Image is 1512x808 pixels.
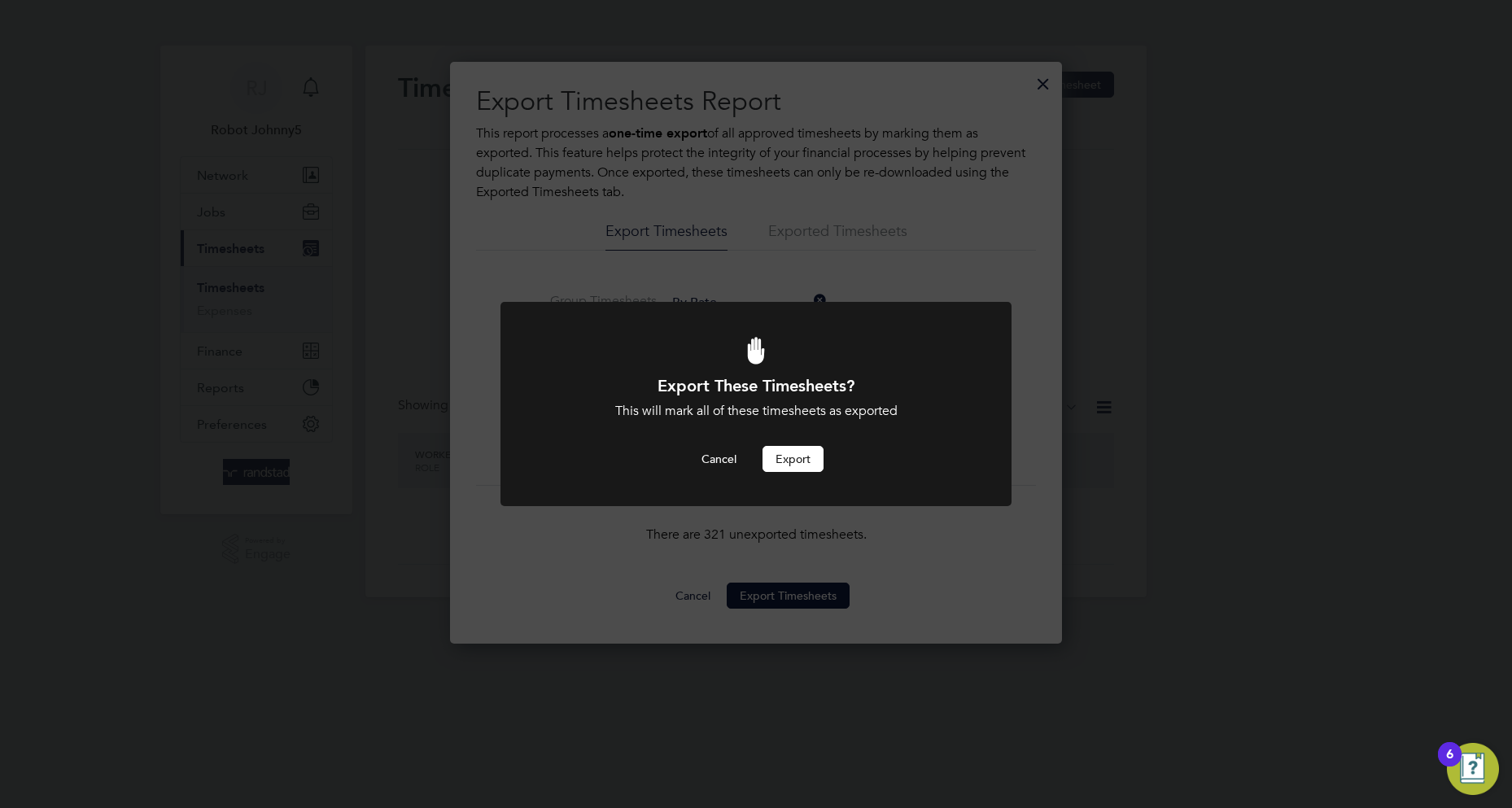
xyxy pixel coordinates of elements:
button: Cancel [688,446,749,472]
div: 6 [1446,754,1453,775]
button: Export [763,446,824,472]
h1: Export These Timesheets? [544,375,968,396]
button: Open Resource Center, 6 new notifications [1447,743,1499,795]
div: This will mark all of these timesheets as exported [544,403,968,420]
